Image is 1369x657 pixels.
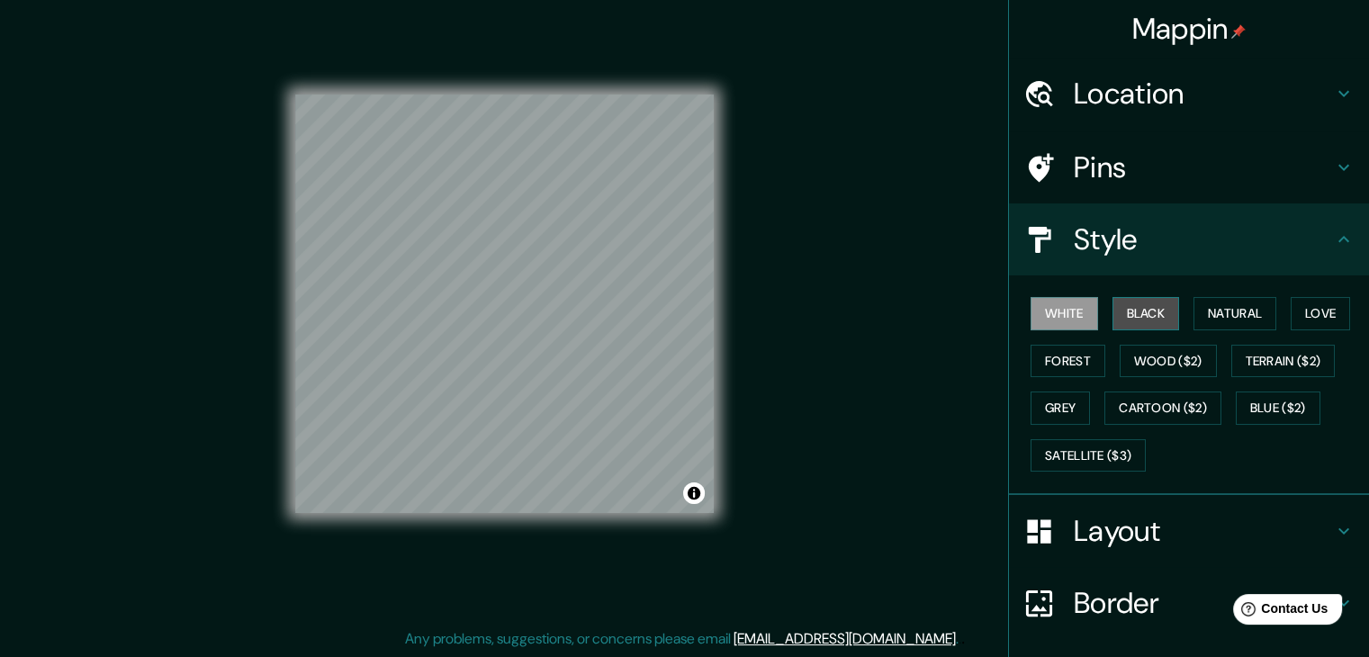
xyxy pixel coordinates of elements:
[1031,297,1098,330] button: White
[1074,149,1333,185] h4: Pins
[1193,297,1276,330] button: Natural
[1231,24,1246,39] img: pin-icon.png
[1074,585,1333,621] h4: Border
[961,628,965,650] div: .
[1031,439,1146,472] button: Satellite ($3)
[1231,345,1336,378] button: Terrain ($2)
[1120,345,1217,378] button: Wood ($2)
[1074,76,1333,112] h4: Location
[734,629,956,648] a: [EMAIL_ADDRESS][DOMAIN_NAME]
[405,628,959,650] p: Any problems, suggestions, or concerns please email .
[1074,513,1333,549] h4: Layout
[1132,11,1247,47] h4: Mappin
[1009,567,1369,639] div: Border
[1236,391,1320,425] button: Blue ($2)
[1009,495,1369,567] div: Layout
[1009,58,1369,130] div: Location
[1112,297,1180,330] button: Black
[1104,391,1221,425] button: Cartoon ($2)
[1009,203,1369,275] div: Style
[1031,345,1105,378] button: Forest
[683,482,705,504] button: Toggle attribution
[295,94,714,513] canvas: Map
[1031,391,1090,425] button: Grey
[959,628,961,650] div: .
[1074,221,1333,257] h4: Style
[1291,297,1350,330] button: Love
[1209,587,1349,637] iframe: Help widget launcher
[1009,131,1369,203] div: Pins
